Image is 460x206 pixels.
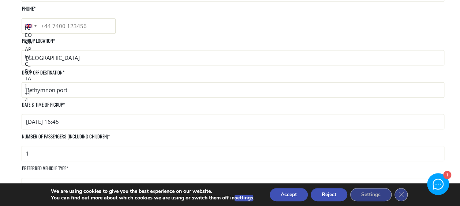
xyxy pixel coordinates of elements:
label: Drop off destination [22,69,64,82]
div: Selected country [22,19,39,33]
button: settings [235,195,253,201]
p: We are using cookies to give you the best experience on our website. [51,188,254,195]
button: Accept [270,188,308,201]
label: Pickup location [22,37,55,50]
button: Settings [350,188,392,201]
span: [GEOGRAPHIC_DATA] +44 [25,24,32,104]
p: You can find out more about which cookies we are using or switch them off in . [51,195,254,201]
label: Preferred vehicle type [22,165,68,178]
div: 1 [443,171,451,179]
label: Number of passengers (including children) [22,133,110,146]
button: Close GDPR Cookie Banner [394,188,408,201]
input: +44 7400 123456 [22,18,116,34]
label: Date & time of pickup [22,101,65,114]
span: Taxi (4 passengers) Mercedes E Class [22,178,444,196]
label: Phone [22,5,35,18]
button: Reject [311,188,347,201]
